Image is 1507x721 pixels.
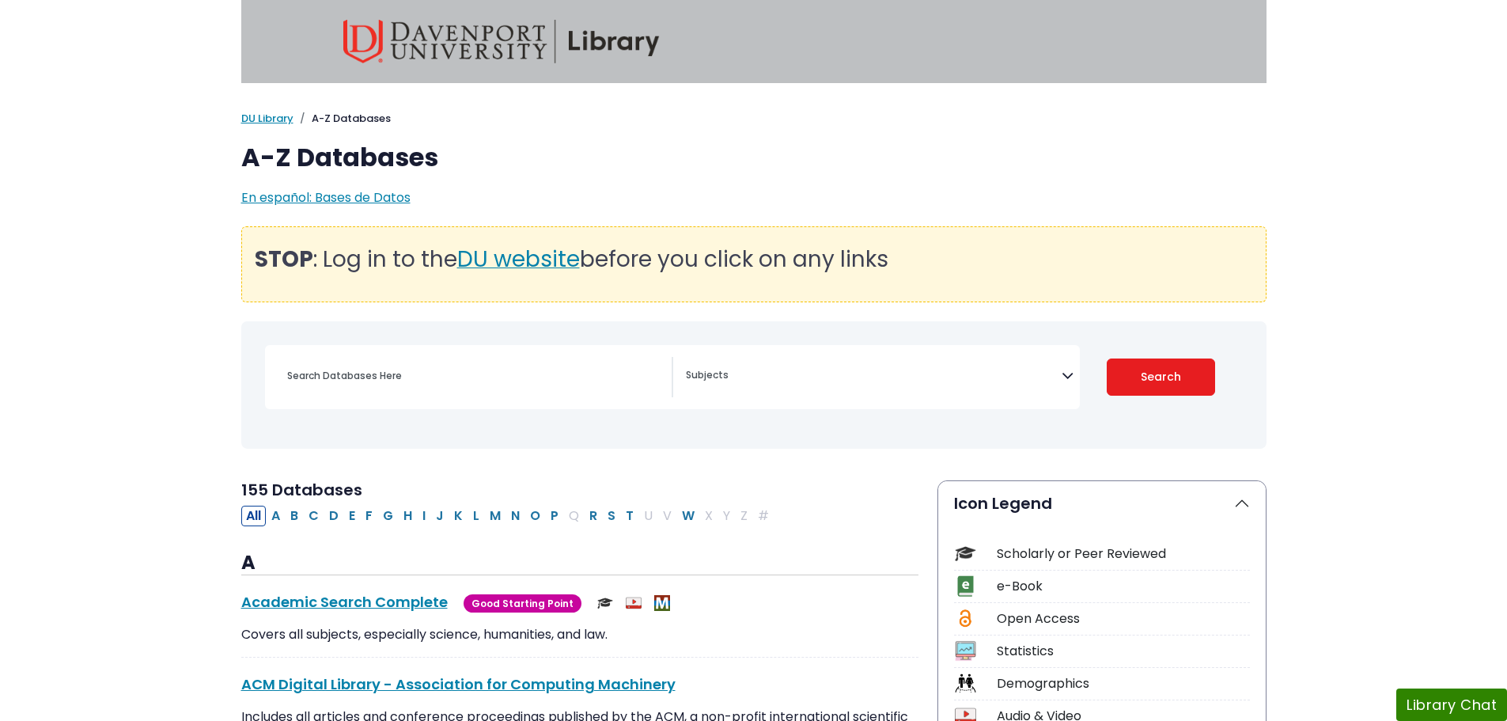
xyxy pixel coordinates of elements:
span: : Log in to the [255,244,457,275]
button: Filter Results L [468,506,484,526]
img: Icon e-Book [955,575,976,597]
nav: Search filters [241,321,1267,449]
h3: A [241,552,918,575]
span: 155 Databases [241,479,362,501]
button: Filter Results W [677,506,699,526]
button: Filter Results B [286,506,303,526]
img: Icon Demographics [955,673,976,694]
img: Davenport University Library [343,20,660,63]
a: DU Library [241,111,293,126]
span: Good Starting Point [464,594,581,613]
button: Filter Results M [485,506,505,526]
button: Filter Results T [621,506,638,526]
button: All [241,506,266,526]
button: Filter Results F [361,506,377,526]
strong: STOP [255,244,313,275]
a: ACM Digital Library - Association for Computing Machinery [241,674,676,694]
button: Submit for Search Results [1107,359,1215,396]
button: Filter Results S [603,506,620,526]
input: Search database by title or keyword [278,364,672,387]
button: Filter Results E [344,506,360,526]
button: Library Chat [1396,689,1507,721]
textarea: Search [686,370,1062,383]
li: A-Z Databases [293,111,391,127]
a: DU website [457,255,580,271]
button: Filter Results I [418,506,430,526]
button: Filter Results O [525,506,545,526]
button: Filter Results P [546,506,563,526]
button: Filter Results R [585,506,602,526]
img: Icon Open Access [956,608,975,629]
button: Filter Results K [449,506,468,526]
div: Scholarly or Peer Reviewed [997,545,1250,564]
a: Academic Search Complete [241,592,448,612]
button: Filter Results A [267,506,285,526]
button: Filter Results G [378,506,398,526]
h1: A-Z Databases [241,142,1267,173]
span: before you click on any links [580,244,888,275]
button: Filter Results N [506,506,524,526]
div: Open Access [997,609,1250,628]
p: Covers all subjects, especially science, humanities, and law. [241,625,918,644]
div: Alpha-list to filter by first letter of database name [241,506,775,524]
a: En español: Bases de Datos [241,188,411,207]
div: Statistics [997,642,1250,661]
span: DU website [457,244,580,275]
button: Filter Results J [431,506,449,526]
button: Filter Results D [324,506,343,526]
div: Demographics [997,674,1250,693]
nav: breadcrumb [241,111,1267,127]
div: e-Book [997,577,1250,596]
button: Filter Results H [399,506,417,526]
img: Icon Scholarly or Peer Reviewed [955,543,976,564]
img: Icon Statistics [955,640,976,662]
img: Scholarly or Peer Reviewed [597,595,613,611]
button: Icon Legend [938,481,1266,526]
button: Filter Results C [304,506,324,526]
img: MeL (Michigan electronic Library) [654,595,670,611]
img: Audio & Video [626,595,642,611]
